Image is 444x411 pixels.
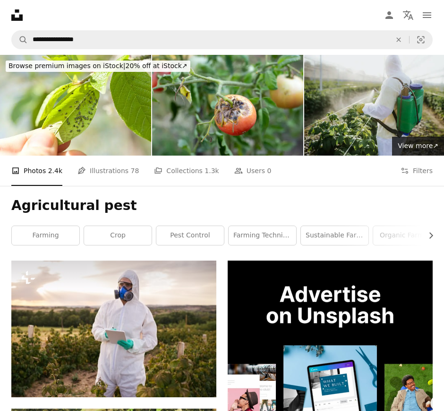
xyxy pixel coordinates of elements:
[373,226,441,245] a: organic farming
[422,226,433,245] button: scroll list to the right
[234,156,272,186] a: Users 0
[380,6,399,25] a: Log in / Sign up
[9,62,125,70] span: Browse premium images on iStock |
[410,31,432,49] button: Visual search
[11,30,433,49] form: Find visuals sitewide
[229,226,296,245] a: farming technique
[152,55,303,156] img: Sick, spoiled tomatoes with spots grow on the bush. Vegetables affected by late blight
[399,6,418,25] button: Language
[11,261,216,397] img: Weed control. Industrial agriculture researching. Man with digital tablet in protective suite and...
[154,156,219,186] a: Collections 1.3k
[9,62,188,70] span: 20% off at iStock ↗
[398,142,438,149] span: View more ↗
[392,137,444,156] a: View more↗
[11,197,433,214] h1: Agricultural pest
[84,226,152,245] a: crop
[401,156,433,186] button: Filters
[11,9,23,21] a: Home — Unsplash
[12,31,28,49] button: Search Unsplash
[77,156,139,186] a: Illustrations 78
[301,226,368,245] a: sustainable farming
[11,324,216,333] a: Weed control. Industrial agriculture researching. Man with digital tablet in protective suite and...
[131,166,139,176] span: 78
[205,166,219,176] span: 1.3k
[267,166,271,176] span: 0
[388,31,409,49] button: Clear
[418,6,436,25] button: Menu
[156,226,224,245] a: pest control
[12,226,79,245] a: farming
